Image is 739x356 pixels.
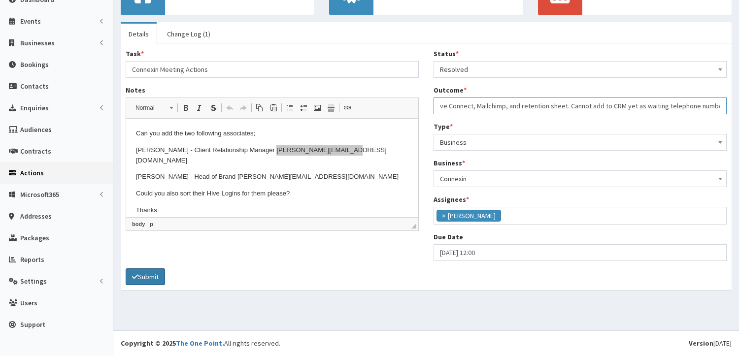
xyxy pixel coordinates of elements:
span: Businesses [20,38,55,47]
a: Normal [130,101,178,115]
span: Contracts [20,147,51,156]
a: Image [310,101,324,114]
span: Settings [20,277,47,286]
a: Insert Horizontal Line [324,101,338,114]
a: Insert/Remove Bulleted List [297,101,310,114]
span: × [442,211,445,221]
a: Undo (Ctrl+Z) [223,101,236,114]
a: Copy (Ctrl+C) [253,101,267,114]
label: Notes [126,85,145,95]
label: Type [434,122,453,131]
div: [DATE] [689,338,732,348]
b: Version [689,339,713,348]
li: Laura Bradshaw [437,210,501,222]
strong: Copyright © 2025 . [121,339,224,348]
span: Reports [20,255,44,264]
span: Microsoft365 [20,190,59,199]
span: Bookings [20,60,49,69]
label: Due Date [434,232,463,242]
span: Actions [20,168,44,177]
label: Outcome [434,85,467,95]
span: Packages [20,233,49,242]
span: Connexin [440,172,720,186]
span: Business [434,134,727,151]
a: p element [148,220,155,228]
a: Paste (Ctrl+V) [267,101,280,114]
span: Business [440,135,720,149]
span: Users [20,298,37,307]
span: Enquiries [20,103,49,112]
span: Events [20,17,41,26]
span: Addresses [20,212,52,221]
a: Change Log (1) [159,24,218,44]
span: Contacts [20,82,49,91]
label: Assignees [434,194,469,204]
a: Details [121,24,157,44]
a: The One Point [176,339,222,348]
a: Link (Ctrl+L) [340,101,354,114]
span: Resolved [434,61,727,78]
a: body element [130,220,147,228]
button: Submit [126,268,165,285]
iframe: Rich Text Editor, notes [126,119,418,217]
span: Drag to resize [411,224,416,228]
span: Support [20,320,45,329]
a: Redo (Ctrl+Y) [236,101,250,114]
footer: All rights reserved. [113,330,739,356]
span: Audiences [20,125,52,134]
label: Task [126,49,144,59]
span: Connexin [434,170,727,187]
label: Business [434,158,465,168]
a: Bold (Ctrl+B) [179,101,193,114]
a: Strike Through [206,101,220,114]
span: Resolved [440,63,720,76]
span: Normal [131,101,165,114]
a: Insert/Remove Numbered List [283,101,297,114]
a: Italic (Ctrl+I) [193,101,206,114]
label: Status [434,49,459,59]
